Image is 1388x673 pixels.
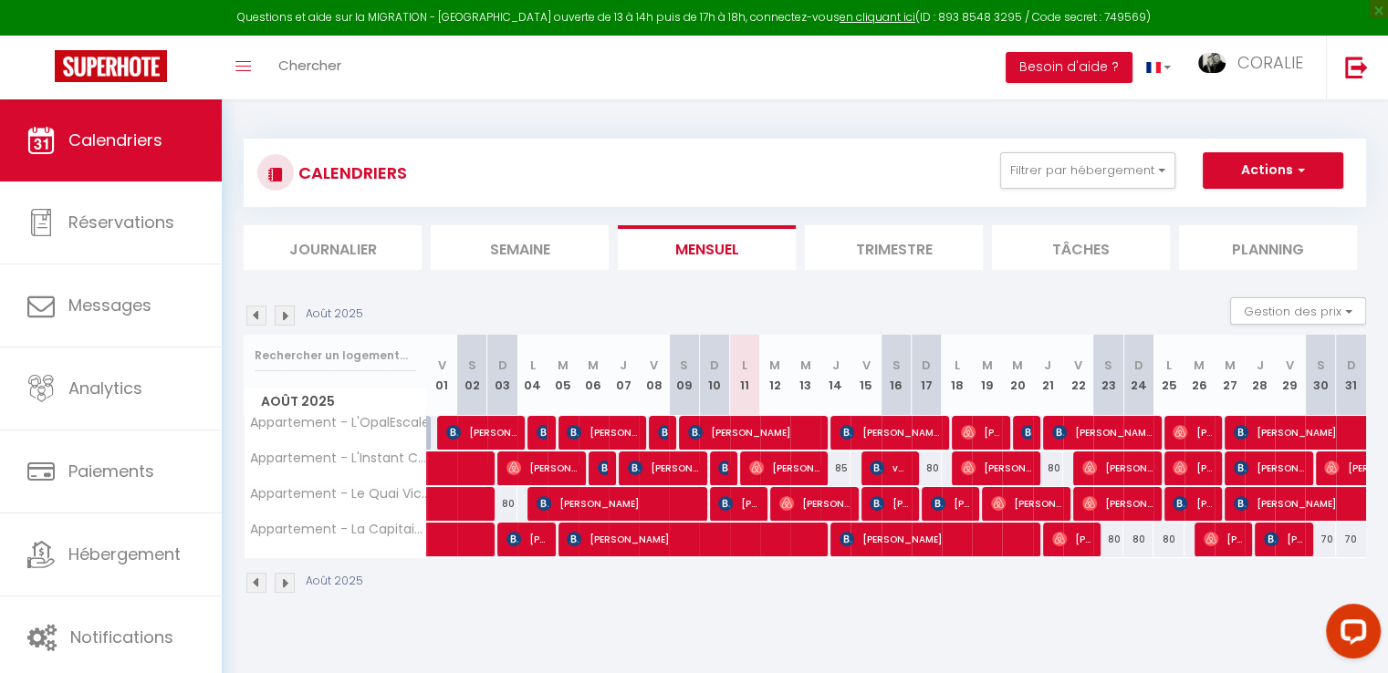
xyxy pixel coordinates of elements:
span: Noa Aldairz [537,415,547,450]
th: 15 [851,335,881,416]
abbr: M [1224,357,1235,374]
th: 14 [820,335,851,416]
span: Hébergement [68,543,181,565]
span: Chercher [278,56,341,75]
span: CORALIE [1237,51,1303,74]
span: [PERSON_NAME] [506,522,547,556]
div: 70 [1305,523,1335,556]
a: en cliquant ici [840,9,915,25]
div: 80 [1123,523,1153,556]
span: [PERSON_NAME] [1234,450,1304,485]
th: 30 [1305,335,1335,416]
th: 20 [1002,335,1032,416]
iframe: LiveChat chat widget [1311,596,1388,673]
span: [PERSON_NAME] [1173,450,1213,485]
span: Appartement - L'OpalEscale [247,416,430,430]
th: 09 [669,335,699,416]
span: Calendriers [68,129,162,151]
span: [PERSON_NAME] [1173,486,1213,521]
th: 12 [760,335,790,416]
abbr: M [800,357,811,374]
abbr: D [710,357,719,374]
div: 85 [820,451,851,485]
th: 07 [609,335,639,416]
span: [PERSON_NAME] [1264,522,1304,556]
span: [PERSON_NAME] [567,415,637,450]
span: Analytics [68,377,142,399]
span: [PERSON_NAME] [931,486,971,521]
span: Appartement - La Capitainerie [247,523,430,536]
span: Réservations [68,211,174,233]
abbr: L [955,357,960,374]
span: [PERSON_NAME] [749,450,819,485]
span: [PERSON_NAME] [779,486,850,521]
th: 31 [1336,335,1366,416]
abbr: M [588,357,599,374]
th: 04 [517,335,548,416]
th: 02 [457,335,487,416]
th: 05 [548,335,578,416]
abbr: M [1012,357,1023,374]
p: Août 2025 [306,305,363,323]
th: 18 [942,335,972,416]
img: ... [1198,53,1226,74]
th: 24 [1123,335,1153,416]
span: [PERSON_NAME] [1204,522,1244,556]
li: Semaine [431,225,609,270]
li: Tâches [992,225,1170,270]
abbr: M [558,357,569,374]
abbr: V [861,357,870,374]
th: 13 [790,335,820,416]
span: [PERSON_NAME] [628,450,698,485]
th: 10 [699,335,729,416]
input: Rechercher un logement... [255,339,416,372]
li: Journalier [244,225,422,270]
abbr: M [769,357,780,374]
span: [PERSON_NAME] [598,450,608,485]
th: 06 [579,335,609,416]
th: 17 [912,335,942,416]
span: [PERSON_NAME] [506,450,577,485]
abbr: L [1166,357,1172,374]
abbr: L [742,357,747,374]
th: 03 [487,335,517,416]
span: [PERSON_NAME] [961,450,1031,485]
span: Paiements [68,460,154,482]
a: Chercher [265,36,355,99]
th: 22 [1063,335,1093,416]
span: [DEMOGRAPHIC_DATA][PERSON_NAME] [718,450,728,485]
abbr: J [1257,357,1264,374]
span: [PERSON_NAME] [446,415,517,450]
span: [PERSON_NAME] [840,415,940,450]
span: [PERSON_NAME] [840,522,1030,556]
span: [PERSON_NAME] [1082,450,1153,485]
div: 70 [1336,523,1366,556]
abbr: V [1074,357,1082,374]
span: [PERSON_NAME] [961,415,1001,450]
button: Besoin d'aide ? [1006,52,1132,83]
abbr: S [1316,357,1324,374]
h3: CALENDRIERS [294,152,407,193]
abbr: V [1286,357,1294,374]
span: [PERSON_NAME] [1021,415,1031,450]
th: 19 [972,335,1002,416]
div: 80 [1153,523,1184,556]
a: ... CORALIE [1184,36,1326,99]
th: 27 [1215,335,1245,416]
span: Notifications [70,626,173,648]
span: Août 2025 [245,388,426,415]
abbr: J [1044,357,1051,374]
abbr: D [922,357,931,374]
span: [PERSON_NAME] [1173,415,1213,450]
span: [PERSON_NAME] [658,415,668,450]
p: Août 2025 [306,573,363,590]
abbr: M [1194,357,1205,374]
span: [PERSON_NAME] [1052,415,1153,450]
span: [PERSON_NAME] [718,486,758,521]
div: 80 [1093,523,1123,556]
span: [PERSON_NAME] [688,415,819,450]
th: 16 [882,335,912,416]
abbr: S [892,357,901,374]
span: [PERSON_NAME] [567,522,818,556]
